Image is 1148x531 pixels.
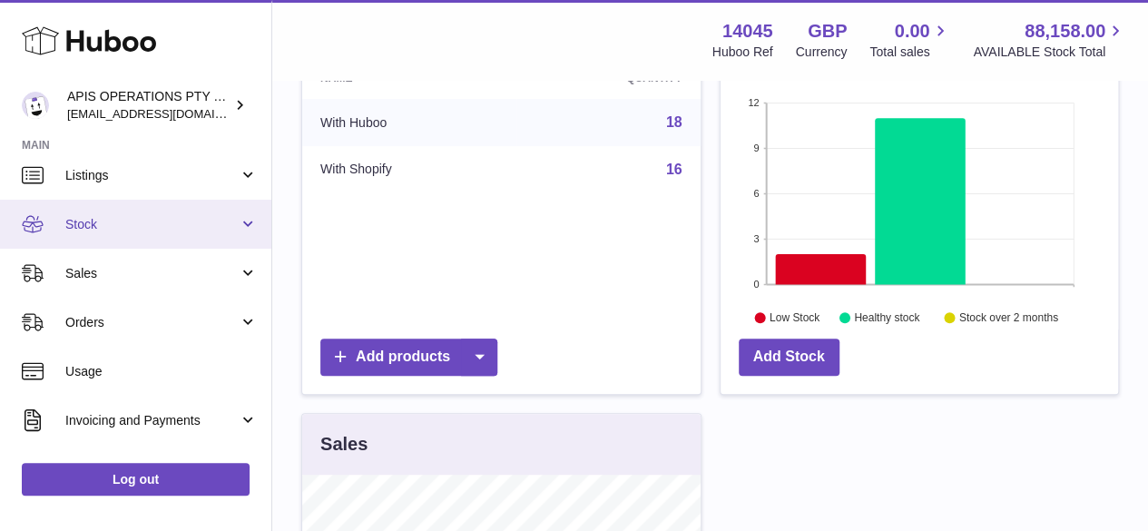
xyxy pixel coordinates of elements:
span: Total sales [869,44,950,61]
a: 18 [666,114,682,130]
span: 88,158.00 [1025,19,1105,44]
text: 6 [753,188,759,199]
text: 9 [753,143,759,153]
h3: Sales [320,432,368,457]
span: 0.00 [895,19,930,44]
a: Log out [22,463,250,496]
span: [EMAIL_ADDRESS][DOMAIN_NAME] [67,106,267,121]
strong: 14045 [722,19,773,44]
text: 3 [753,233,759,244]
text: Stock over 2 months [958,311,1057,324]
span: Orders [65,314,239,331]
img: internalAdmin-14045@internal.huboo.com [22,92,49,119]
text: Healthy stock [854,311,920,324]
div: Huboo Ref [712,44,773,61]
text: 12 [748,97,759,108]
a: 0.00 Total sales [869,19,950,61]
text: Low Stock [769,311,819,324]
td: With Huboo [302,99,516,146]
span: Sales [65,265,239,282]
strong: GBP [808,19,847,44]
td: With Shopify [302,146,516,193]
div: APIS OPERATIONS PTY LTD, T/A HONEY FOR LIFE [67,88,231,123]
div: Currency [796,44,848,61]
a: 16 [666,162,682,177]
span: Listings [65,167,239,184]
a: Add Stock [739,339,839,376]
span: Stock [65,216,239,233]
span: Invoicing and Payments [65,412,239,429]
span: AVAILABLE Stock Total [973,44,1126,61]
text: 0 [753,279,759,290]
a: Add products [320,339,497,376]
span: Usage [65,363,258,380]
a: 88,158.00 AVAILABLE Stock Total [973,19,1126,61]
